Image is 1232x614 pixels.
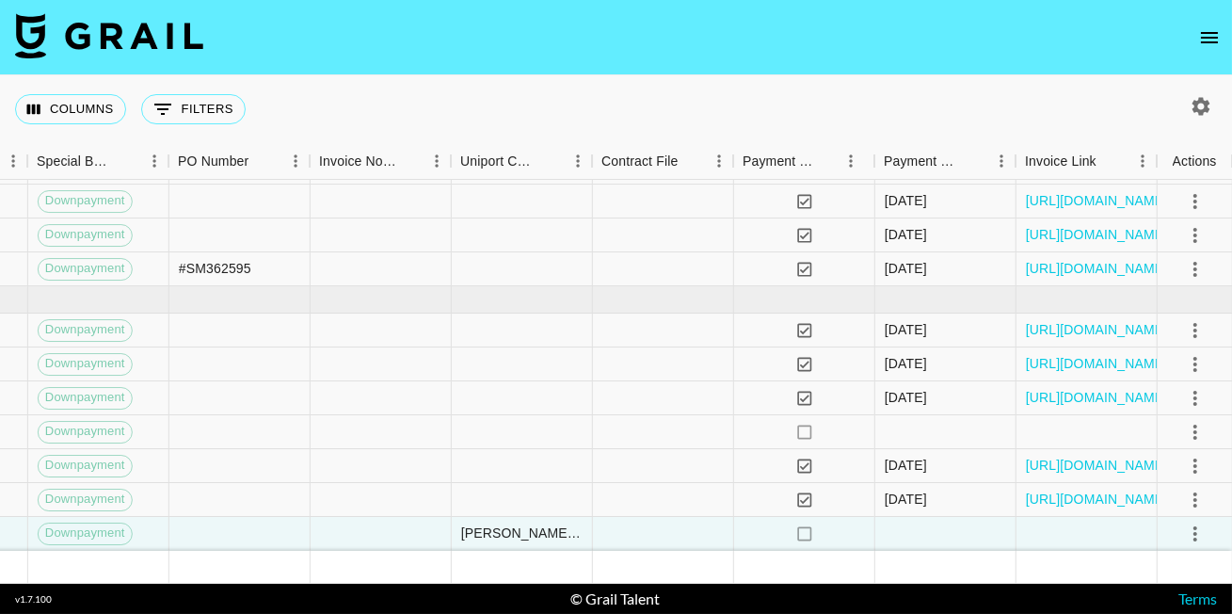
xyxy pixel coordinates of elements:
span: Downpayment [39,389,132,407]
span: Downpayment [39,321,132,339]
button: Sort [1096,148,1123,174]
button: Menu [987,147,1016,175]
button: select merge strategy [1179,253,1211,285]
div: PO Number [168,143,310,180]
div: v 1.7.100 [15,593,52,606]
a: [URL][DOMAIN_NAME] [1026,491,1168,509]
button: Show filters [141,94,246,124]
button: select merge strategy [1179,518,1211,550]
div: Payment Sent [743,143,816,180]
div: © Grail Talent [570,590,660,608]
button: Sort [396,148,423,174]
div: Invoice Notes [310,143,451,180]
button: Sort [248,148,275,174]
button: Menu [140,147,168,175]
a: [URL][DOMAIN_NAME] [1026,355,1168,374]
button: select merge strategy [1179,219,1211,251]
a: [URL][DOMAIN_NAME] [1026,260,1168,279]
a: [URL][DOMAIN_NAME] [1026,226,1168,245]
div: Invoice Notes [319,143,396,180]
div: 12/08/2025 [885,457,927,476]
div: Payment Sent Date [874,143,1016,180]
img: Grail Talent [15,13,203,58]
div: #SM362595 [179,260,251,279]
button: Sort [678,148,704,174]
div: PO Number [178,143,248,180]
div: Actions [1173,143,1217,180]
div: 20/08/2025 [885,389,927,408]
div: tiffany.bullock@umusic.com [461,525,583,543]
button: Menu [1128,147,1157,175]
button: Menu [423,147,451,175]
div: Invoice Link [1016,143,1157,180]
button: Sort [537,148,564,174]
button: Select columns [15,94,126,124]
button: select merge strategy [1179,186,1211,218]
button: Sort [816,148,842,174]
div: Contract File [592,143,733,180]
div: Payment Sent [733,143,874,180]
span: Downpayment [39,192,132,210]
span: Downpayment [39,260,132,278]
span: Downpayment [39,525,132,542]
a: [URL][DOMAIN_NAME] [1026,389,1168,408]
button: Menu [837,147,865,175]
div: Invoice Link [1025,143,1096,180]
div: 29/07/2025 [885,192,927,211]
div: 20/08/2025 [885,355,927,374]
div: Special Booking Type [37,143,114,180]
button: Menu [705,147,733,175]
button: select merge strategy [1179,315,1211,347]
div: 20/08/2025 [885,321,927,340]
div: Special Booking Type [27,143,168,180]
a: [URL][DOMAIN_NAME] [1026,457,1168,476]
div: 29/07/2025 [885,226,927,245]
span: Downpayment [39,457,132,475]
div: Payment Sent Date [884,143,961,180]
span: Downpayment [39,491,132,509]
span: Downpayment [39,355,132,373]
button: Sort [961,148,987,174]
button: Menu [281,147,310,175]
div: Uniport Contact Email [460,143,537,180]
div: 20/08/2025 [885,491,927,509]
div: 11/07/2025 [885,260,927,279]
span: Downpayment [39,423,132,441]
div: Actions [1157,143,1232,180]
a: [URL][DOMAIN_NAME] [1026,192,1168,211]
button: Sort [114,148,140,174]
div: Uniport Contact Email [451,143,592,180]
button: open drawer [1191,19,1228,57]
button: Menu [564,147,592,175]
div: Contract File [601,143,678,180]
a: Terms [1178,590,1217,607]
a: [URL][DOMAIN_NAME] [1026,321,1168,340]
span: Downpayment [39,226,132,244]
